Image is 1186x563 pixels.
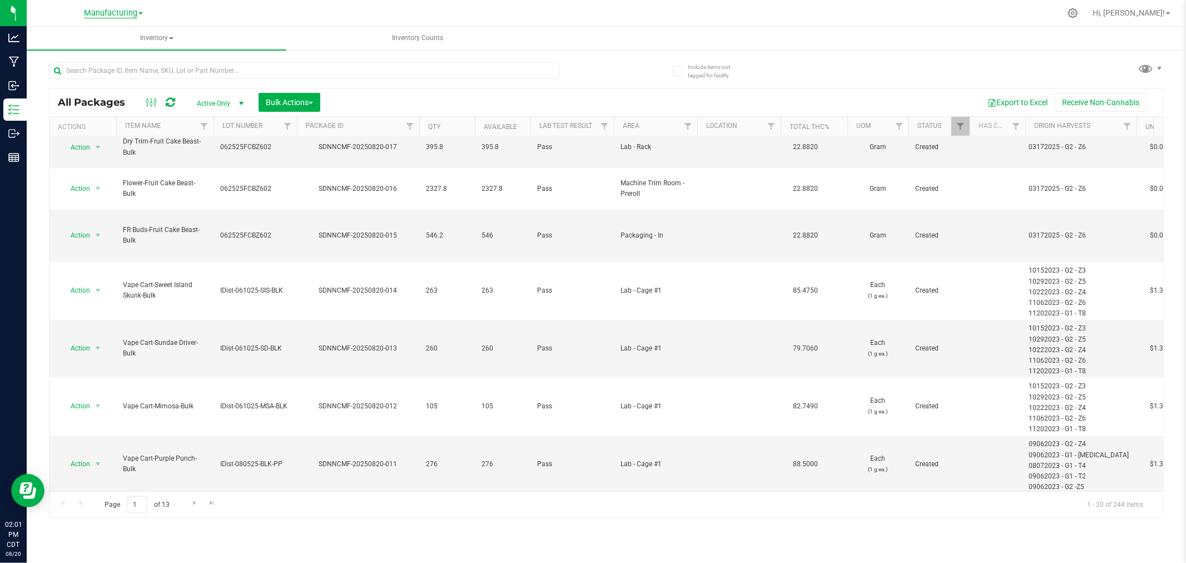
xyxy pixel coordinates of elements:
span: 260 [426,343,468,354]
div: 11202023 - G1 - T8 [1029,424,1133,434]
span: Hi, [PERSON_NAME]! [1093,8,1165,17]
div: SDNNCMF-20250820-017 [295,142,421,152]
span: Include items not tagged for facility [688,63,743,80]
a: Filter [1118,117,1137,136]
span: 546.2 [426,230,468,241]
span: 062525FCBZ602 [220,142,290,152]
span: Dry Trim-Fruit Cake Beast-Bulk [123,136,207,157]
span: Each [854,453,902,475]
span: Packaging - In [621,230,691,241]
a: Filter [195,117,214,136]
input: 1 [127,496,147,513]
inline-svg: Inbound [8,80,19,91]
span: select [91,228,105,243]
span: 2327.8 [482,184,524,194]
button: Receive Non-Cannabis [1055,93,1147,112]
div: 09062023 - G2 - Z4 [1029,439,1133,450]
span: Vape Cart-Purple Punch-Bulk [123,453,207,475]
div: 03172025 - G2 - Z6 [1029,230,1133,241]
div: 11202023 - G1 - T8 [1029,308,1133,319]
span: Created [915,285,963,296]
div: SDNNCMF-20250820-015 [295,230,421,241]
inline-svg: Outbound [8,128,19,139]
input: Search Package ID, Item Name, SKU, Lot or Part Number... [49,62,559,79]
p: 02:01 PM CDT [5,520,22,550]
span: Pass [537,184,607,194]
div: SDNNCMF-20250820-011 [295,459,421,470]
span: Gram [854,184,902,194]
a: Go to the next page [186,496,202,511]
span: 062525FCBZ602 [220,230,290,241]
div: 10152023 - G2 - Z3 [1029,323,1133,334]
span: Pass [537,459,607,470]
a: Filter [890,117,909,136]
span: Created [915,343,963,354]
span: Action [61,283,91,298]
a: Lab Test Result [539,122,592,130]
span: 79.7060 [787,340,823,357]
div: Actions [58,123,112,131]
span: FR Buds-Fruit Cake Beast-Bulk [123,225,207,246]
span: 1 - 20 of 244 items [1078,496,1152,513]
div: SDNNCMF-20250820-013 [295,343,421,354]
span: Flower-Fruit Cake Beast-Bulk [123,178,207,199]
span: 276 [426,459,468,470]
span: Lab - Cage #1 [621,285,691,296]
span: Lab - Cage #1 [621,459,691,470]
span: Each [854,280,902,301]
span: Created [915,184,963,194]
div: 03172025 - G2 - Z6 [1029,142,1133,152]
span: Created [915,401,963,412]
span: Action [61,140,91,155]
div: 10292023 - G2 - Z5 [1029,334,1133,345]
a: Inventory Counts [287,27,547,50]
span: Pass [537,285,607,296]
div: 10222023 - G2 - Z4 [1029,403,1133,413]
span: Pass [537,343,607,354]
span: Action [61,456,91,472]
div: 03172025 - G2 - Z6 [1029,184,1133,194]
a: Origin Harvests [1034,122,1090,130]
span: Pass [537,401,607,412]
span: Gram [854,142,902,152]
span: select [91,340,105,356]
a: Unit Cost [1145,123,1179,131]
p: (1 g ea.) [854,464,902,475]
span: select [91,398,105,414]
span: Machine Trim Room - Preroll [621,178,691,199]
p: (1 g ea.) [854,406,902,417]
div: 11062023 - G2 - Z6 [1029,413,1133,424]
span: 062525FCBZ602 [220,184,290,194]
span: IDist-061025-SIS-BLK [220,285,290,296]
span: 276 [482,459,524,470]
span: 85.4750 [787,283,823,299]
a: Total THC% [790,123,830,131]
div: 10222023 - G2 - Z4 [1029,287,1133,298]
div: 11202023 - G1 - T8 [1029,366,1133,377]
span: Bulk Actions [266,98,313,107]
span: select [91,283,105,298]
span: Gram [854,230,902,241]
a: Package ID [306,122,344,130]
span: Inventory Counts [377,33,458,43]
a: Qty [428,123,440,131]
p: (1 g ea.) [854,290,902,301]
div: 09062023 - G2 -Z5 [1029,482,1133,492]
span: 546 [482,230,524,241]
span: Action [61,228,91,243]
span: Created [915,142,963,152]
p: 08/20 [5,550,22,558]
a: Go to the last page [204,496,220,511]
div: 11062023 - G2 - Z6 [1029,355,1133,366]
span: Created [915,459,963,470]
span: Page of 13 [95,496,179,513]
a: Inventory [27,27,286,50]
span: 22.8820 [787,139,823,155]
div: 08072023 - G1 - T4 [1029,461,1133,471]
a: Filter [951,117,970,136]
span: select [91,456,105,472]
span: Action [61,340,91,356]
div: Manage settings [1066,8,1080,18]
p: (1 g ea.) [854,348,902,359]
